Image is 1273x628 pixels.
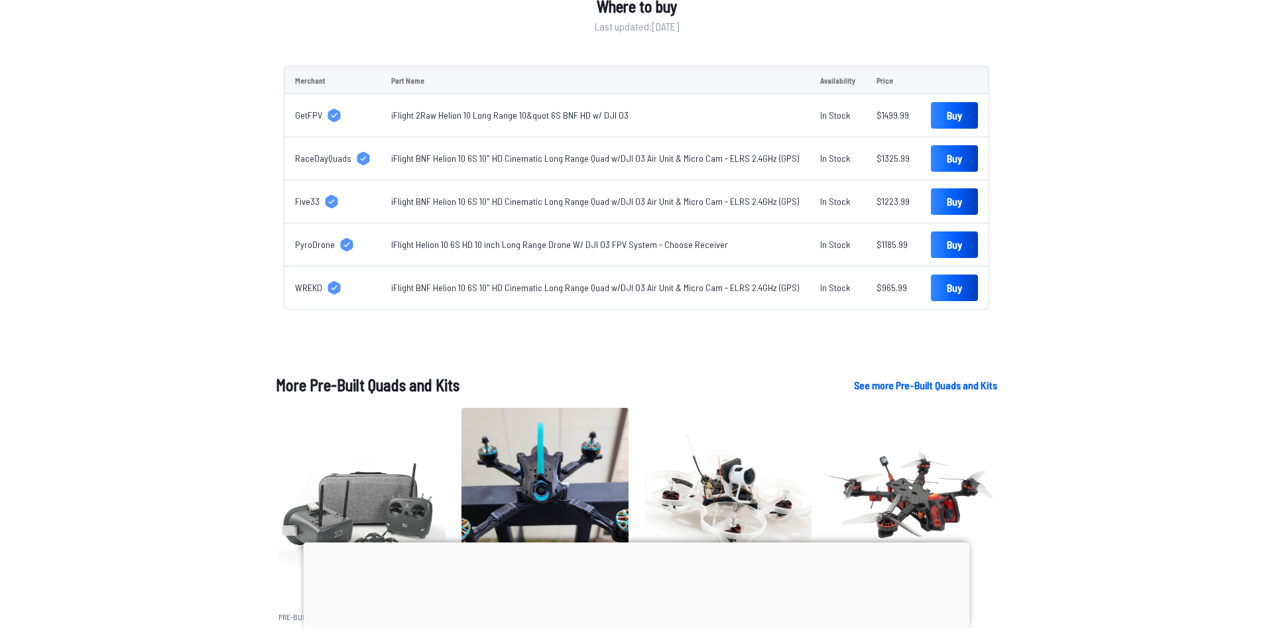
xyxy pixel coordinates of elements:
[295,195,370,208] a: Five33
[827,408,995,599] img: image
[391,239,728,250] a: IFlight Helion 10 6S HD 10 inch Long Range Drone W/ DJI O3 FPV System - Choose Receiver
[295,281,322,294] span: WREKD
[931,275,978,301] a: Buy
[284,66,381,94] td: Merchant
[931,102,978,129] a: Buy
[931,145,978,172] a: Buy
[931,188,978,215] a: Buy
[276,373,833,397] h1: More Pre-Built Quads and Kits
[304,542,970,625] iframe: Advertisement
[866,137,920,180] td: $1325.99
[278,612,365,621] span: Pre-Built Quads and Kits
[866,66,920,94] td: Price
[391,196,799,207] a: iFlight BNF Helion 10 6S 10" HD Cinematic Long Range Quad w/DJI O3 Air Unit & Micro Cam - ELRS 2....
[461,408,629,599] img: image
[810,223,866,267] td: In Stock
[810,267,866,310] td: In Stock
[295,152,370,165] a: RaceDayQuads
[595,19,679,34] span: Last updated: [DATE]
[278,408,446,599] img: image
[810,180,866,223] td: In Stock
[391,282,799,293] a: iFlight BNF Helion 10 6S 10" HD Cinematic Long Range Quad w/DJI O3 Air Unit & Micro Cam - ELRS 2....
[295,238,335,251] span: PyroDrone
[866,223,920,267] td: $1185.99
[810,66,866,94] td: Availability
[295,281,370,294] a: WREKD
[381,66,810,94] td: Part Name
[295,195,320,208] span: Five33
[931,231,978,258] a: Buy
[866,267,920,310] td: $965.99
[866,180,920,223] td: $1223.99
[391,109,629,121] a: iFlight 2Raw Helion 10 Long Range 10&quot 6S BNF HD w/ DJI O3
[295,109,370,122] a: GetFPV
[810,94,866,137] td: In Stock
[854,377,997,393] a: See more Pre-Built Quads and Kits
[644,408,812,599] img: image
[295,238,370,251] a: PyroDrone
[295,109,322,122] span: GetFPV
[810,137,866,180] td: In Stock
[391,153,799,164] a: iFlight BNF Helion 10 6S 10" HD Cinematic Long Range Quad w/DJI O3 Air Unit & Micro Cam - ELRS 2....
[866,94,920,137] td: $1499.99
[295,152,351,165] span: RaceDayQuads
